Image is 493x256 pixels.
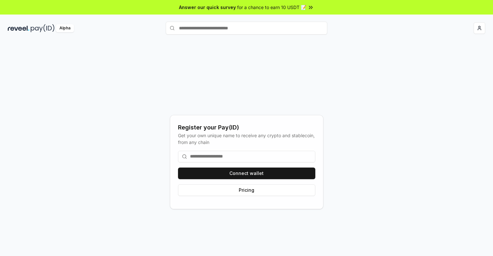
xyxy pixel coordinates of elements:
button: Connect wallet [178,168,315,179]
button: Pricing [178,184,315,196]
div: Get your own unique name to receive any crypto and stablecoin, from any chain [178,132,315,146]
span: for a chance to earn 10 USDT 📝 [237,4,306,11]
span: Answer our quick survey [179,4,236,11]
div: Alpha [56,24,74,32]
img: pay_id [31,24,55,32]
div: Register your Pay(ID) [178,123,315,132]
img: reveel_dark [8,24,29,32]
